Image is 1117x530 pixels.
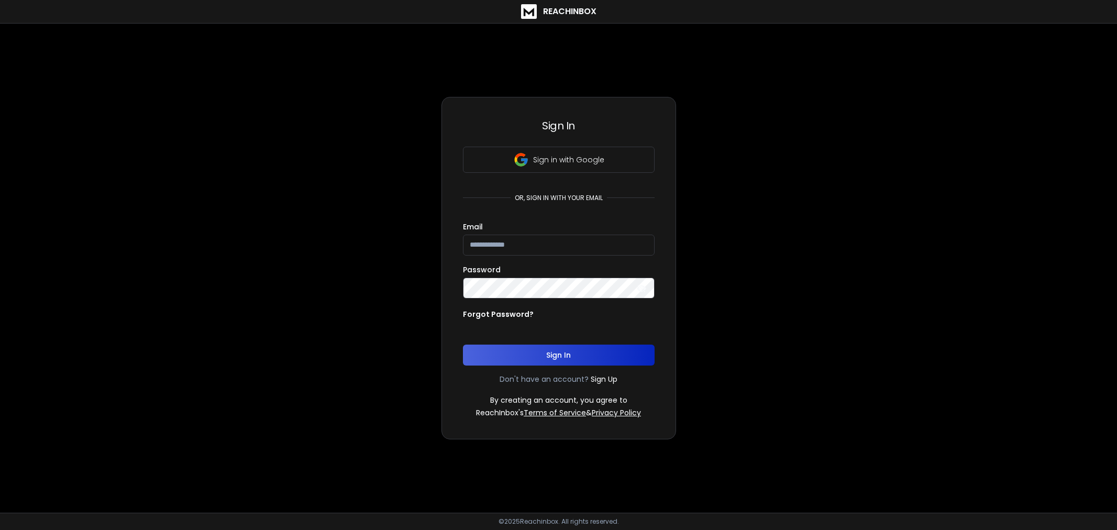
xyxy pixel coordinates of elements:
[591,374,617,384] a: Sign Up
[463,345,655,366] button: Sign In
[499,517,619,526] p: © 2025 Reachinbox. All rights reserved.
[463,266,501,273] label: Password
[533,154,604,165] p: Sign in with Google
[463,223,483,230] label: Email
[463,147,655,173] button: Sign in with Google
[543,5,596,18] h1: ReachInbox
[476,407,641,418] p: ReachInbox's &
[463,118,655,133] h3: Sign In
[463,309,534,319] p: Forgot Password?
[524,407,586,418] a: Terms of Service
[511,194,607,202] p: or, sign in with your email
[592,407,641,418] a: Privacy Policy
[490,395,627,405] p: By creating an account, you agree to
[521,4,596,19] a: ReachInbox
[521,4,537,19] img: logo
[500,374,589,384] p: Don't have an account?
